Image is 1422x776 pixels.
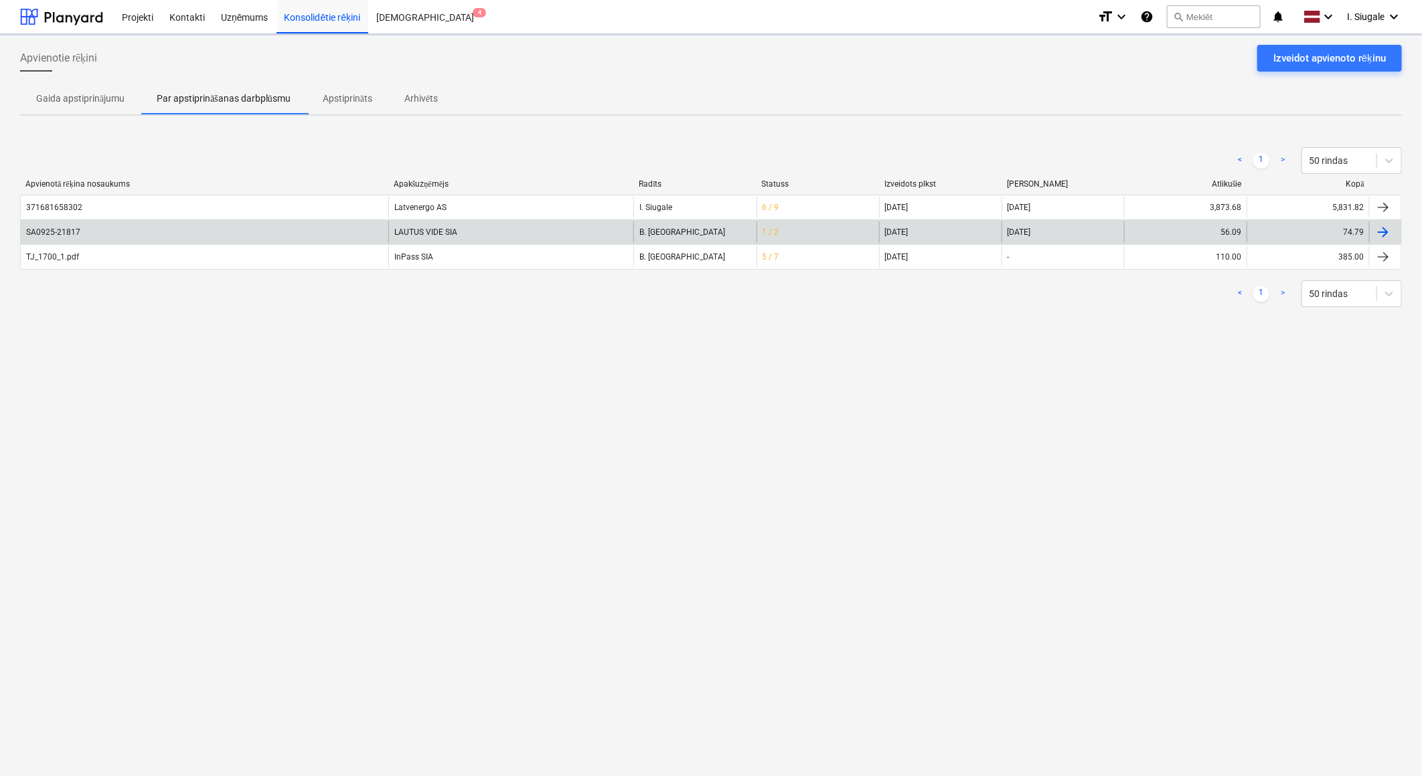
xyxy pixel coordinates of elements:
div: 56.09 [1220,227,1241,237]
span: 1 / 2 [763,227,779,237]
div: [DATE] [1002,197,1124,218]
i: keyboard_arrow_down [1113,9,1129,25]
div: Izveidot apvienoto rēķinu [1273,50,1386,67]
div: [PERSON_NAME] [1007,179,1119,189]
div: [DATE] [885,227,908,237]
div: Apakšuzņēmējs [394,179,629,189]
span: 4 [473,8,486,17]
p: Par apstiprināšanas darbplūsmu [157,92,291,106]
div: SA0925-21817 [26,227,80,237]
div: Statuss [762,179,874,189]
a: Next page [1275,286,1291,302]
div: Radīts [639,179,750,189]
div: 74.79 [1343,227,1364,237]
div: Kopā [1253,179,1364,189]
p: Arhivēts [404,92,438,106]
div: LAUTUS VIDE SIA [388,221,633,243]
div: Atlikušie [1129,179,1241,189]
span: search [1173,11,1184,22]
a: Page 1 is your current page [1253,286,1269,302]
a: Previous page [1232,286,1248,302]
div: I. Siugale [633,197,756,218]
div: 110.00 [1216,252,1241,262]
iframe: Chat Widget [1355,712,1422,776]
span: 6 / 9 [763,203,779,212]
span: 5 / 7 [763,252,779,262]
div: 5,831.82 [1332,203,1364,212]
a: Next page [1275,153,1291,169]
span: I. Siugale [1347,11,1385,22]
i: notifications [1271,9,1285,25]
i: keyboard_arrow_down [1386,9,1402,25]
div: Izveidots plkst [884,179,996,189]
div: B. [GEOGRAPHIC_DATA] [633,221,756,243]
p: Gaida apstiprinājumu [36,92,125,106]
span: Apvienotie rēķini [20,50,97,66]
div: InPass SIA [388,246,633,268]
div: Latvenergo AS [388,197,633,218]
button: Meklēt [1167,5,1261,28]
a: Previous page [1232,153,1248,169]
i: Zināšanu pamats [1140,9,1154,25]
div: [DATE] [1002,221,1124,243]
div: Apvienotā rēķina nosaukums [25,179,383,189]
div: 371681658302 [26,203,82,212]
div: B. [GEOGRAPHIC_DATA] [633,246,756,268]
button: Izveidot apvienoto rēķinu [1257,45,1402,72]
i: keyboard_arrow_down [1320,9,1336,25]
div: 3,873.68 [1210,203,1241,212]
a: Page 1 is your current page [1253,153,1269,169]
div: TJ_1700_1.pdf [26,252,79,262]
div: [DATE] [885,252,908,262]
div: [DATE] [885,203,908,212]
p: Apstiprināts [323,92,372,106]
div: 385.00 [1338,252,1364,262]
div: - [1002,246,1124,268]
i: format_size [1097,9,1113,25]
